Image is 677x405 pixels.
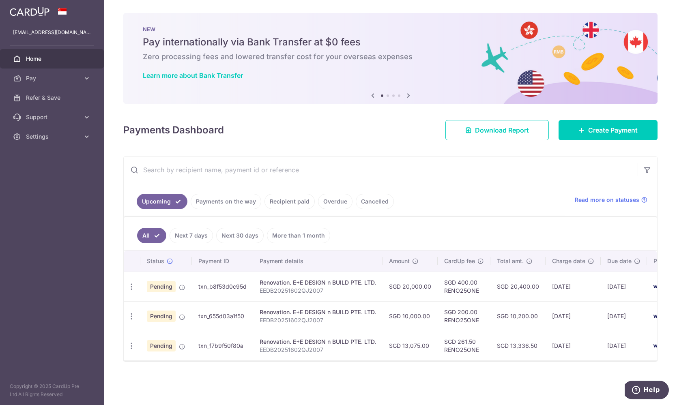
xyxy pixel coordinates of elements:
[552,257,585,265] span: Charge date
[216,228,264,243] a: Next 30 days
[490,272,546,301] td: SGD 20,400.00
[260,316,376,324] p: EEDB20251602QJ2007
[26,133,80,141] span: Settings
[356,194,394,209] a: Cancelled
[649,282,666,291] img: Bank Card
[192,272,253,301] td: txn_b8f53d0c95d
[147,281,176,292] span: Pending
[383,272,438,301] td: SGD 20,000.00
[267,228,330,243] a: More than 1 month
[123,13,658,104] img: Bank transfer banner
[445,120,549,140] a: Download Report
[124,157,638,183] input: Search by recipient name, payment id or reference
[147,340,176,351] span: Pending
[170,228,213,243] a: Next 7 days
[438,301,490,331] td: SGD 200.00 RENO25ONE
[475,125,529,135] span: Download Report
[26,55,80,63] span: Home
[490,301,546,331] td: SGD 10,200.00
[137,194,187,209] a: Upcoming
[147,257,164,265] span: Status
[546,331,601,360] td: [DATE]
[137,228,166,243] a: All
[625,381,669,401] iframe: Opens a widget where you can find more information
[264,194,315,209] a: Recipient paid
[147,311,176,322] span: Pending
[546,272,601,301] td: [DATE]
[438,272,490,301] td: SGD 400.00 RENO25ONE
[192,301,253,331] td: txn_655d03a1f50
[588,125,638,135] span: Create Payment
[192,251,253,272] th: Payment ID
[383,301,438,331] td: SGD 10,000.00
[260,279,376,287] div: Renovation. E+E DESIGN n BUILD PTE. LTD.
[601,331,647,360] td: [DATE]
[607,257,632,265] span: Due date
[192,331,253,360] td: txn_f7b9f50f80a
[490,331,546,360] td: SGD 13,336.50
[26,74,80,82] span: Pay
[260,308,376,316] div: Renovation. E+E DESIGN n BUILD PTE. LTD.
[546,301,601,331] td: [DATE]
[123,123,224,137] h4: Payments Dashboard
[13,28,91,36] p: [EMAIL_ADDRESS][DOMAIN_NAME]
[143,71,243,79] a: Learn more about Bank Transfer
[601,272,647,301] td: [DATE]
[143,52,638,62] h6: Zero processing fees and lowered transfer cost for your overseas expenses
[260,338,376,346] div: Renovation. E+E DESIGN n BUILD PTE. LTD.
[26,94,80,102] span: Refer & Save
[559,120,658,140] a: Create Payment
[649,311,666,321] img: Bank Card
[253,251,383,272] th: Payment details
[260,346,376,354] p: EEDB20251602QJ2007
[260,287,376,295] p: EEDB20251602QJ2007
[389,257,410,265] span: Amount
[575,196,647,204] a: Read more on statuses
[383,331,438,360] td: SGD 13,075.00
[318,194,352,209] a: Overdue
[191,194,261,209] a: Payments on the way
[649,341,666,351] img: Bank Card
[438,331,490,360] td: SGD 261.50 RENO25ONE
[601,301,647,331] td: [DATE]
[575,196,639,204] span: Read more on statuses
[143,36,638,49] h5: Pay internationally via Bank Transfer at $0 fees
[26,113,80,121] span: Support
[497,257,524,265] span: Total amt.
[143,26,638,32] p: NEW
[444,257,475,265] span: CardUp fee
[10,6,49,16] img: CardUp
